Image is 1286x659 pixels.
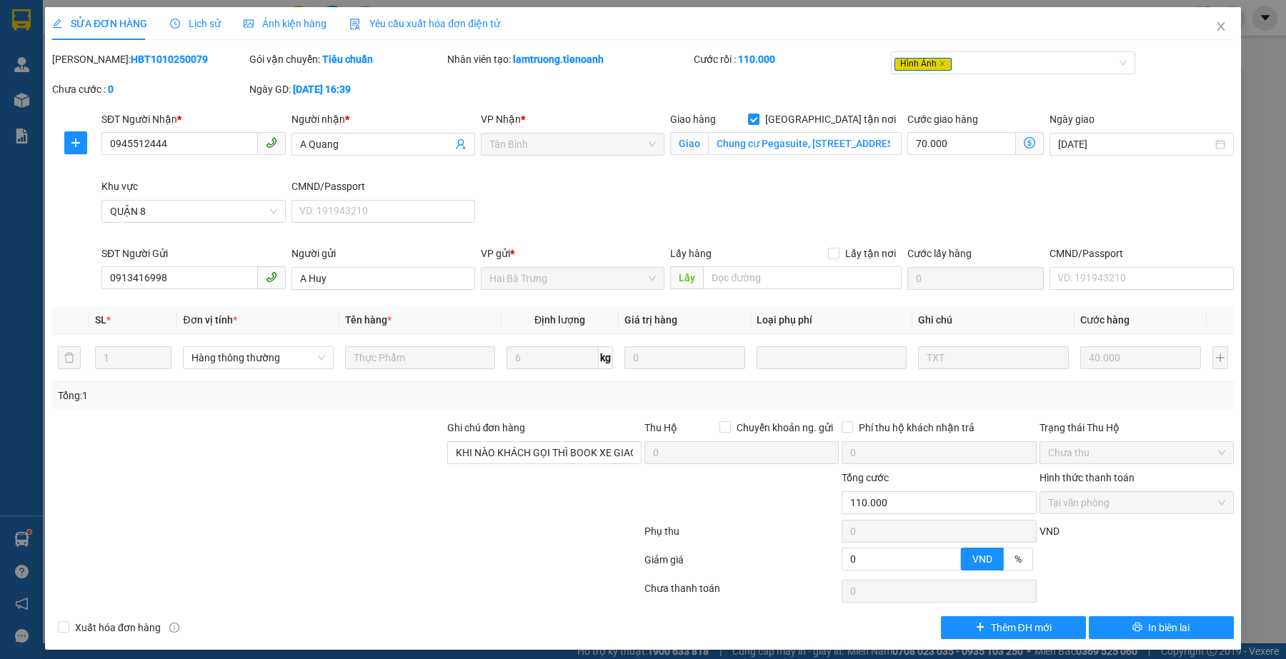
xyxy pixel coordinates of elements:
span: Lịch sử [170,18,221,29]
span: phone [266,271,277,283]
span: info-circle [169,623,179,633]
label: Ghi chú đơn hàng [447,422,526,433]
span: close [1215,21,1227,32]
span: [GEOGRAPHIC_DATA] tận nơi [759,111,902,127]
span: Thu Hộ [644,422,677,433]
b: [DATE] 16:39 [293,84,351,95]
span: Đơn vị tính [183,314,236,326]
span: VND [1040,525,1060,537]
span: Lấy hàng [670,248,712,259]
span: Hàng thông thường [191,347,324,368]
b: 0 [108,84,114,95]
th: Loại phụ phí [751,306,912,334]
button: plus [64,131,87,154]
th: Ghi chú [912,306,1074,334]
span: Ảnh kiện hàng [244,18,327,29]
b: HBT1010250079 [131,54,208,65]
div: Chưa thanh toán [643,580,840,605]
span: VP Nhận [481,114,521,125]
span: Chuyển khoản ng. gửi [731,420,839,436]
div: Chưa cước : [52,81,246,97]
input: 0 [624,346,745,369]
span: Tổng cước [842,472,889,483]
label: Cước lấy hàng [907,248,972,259]
button: printerIn biên lai [1089,616,1234,639]
span: printer [1132,622,1142,633]
img: icon [349,19,361,30]
button: delete [58,346,81,369]
div: Gói vận chuyển: [249,51,444,67]
label: Hình thức thanh toán [1040,472,1135,483]
div: Cước rồi : [694,51,888,67]
span: Hình Ảnh [894,58,952,71]
span: Lấy tận nơi [839,246,902,261]
div: SĐT Người Gửi [101,246,285,261]
input: Cước lấy hàng [907,267,1044,290]
span: Giá trị hàng [624,314,677,326]
span: Giao [670,132,708,155]
span: Định lượng [534,314,585,326]
input: Ghi Chú [918,346,1068,369]
span: In biên lai [1148,620,1190,635]
div: Tổng: 1 [58,388,497,403]
label: Cước giao hàng [907,114,978,125]
button: plusThêm ĐH mới [941,616,1086,639]
span: Tại văn phòng [1048,492,1225,513]
input: Giao tận nơi [708,132,902,155]
div: Giảm giá [643,552,840,577]
span: Thêm ĐH mới [991,620,1052,635]
input: VD: Bàn, Ghế [345,346,495,369]
span: phone [266,137,277,149]
div: VP gửi [481,246,664,261]
span: % [1015,553,1022,565]
span: SỬA ĐƠN HÀNG [52,18,147,29]
span: edit [52,19,62,29]
div: Phụ thu [643,523,840,548]
span: close [939,60,946,67]
span: Phí thu hộ khách nhận trả [853,420,980,436]
span: Xuất hóa đơn hàng [69,620,166,635]
span: dollar-circle [1024,137,1035,149]
input: Dọc đường [703,266,902,289]
div: Nhân viên tạo: [447,51,691,67]
span: VND [972,553,992,565]
span: Giao hàng [670,114,716,125]
b: 110.000 [738,54,775,65]
span: plus [65,137,86,149]
input: 0 [1080,346,1201,369]
div: Người nhận [291,111,475,127]
span: QUẬN 8 [110,201,276,222]
label: Ngày giao [1050,114,1095,125]
div: Người gửi [291,246,475,261]
div: [PERSON_NAME]: [52,51,246,67]
span: clock-circle [170,19,180,29]
div: CMND/Passport [1050,246,1233,261]
div: Trạng thái Thu Hộ [1040,420,1234,436]
button: Close [1201,7,1241,47]
span: Lấy [670,266,703,289]
button: plus [1212,346,1228,369]
span: picture [244,19,254,29]
span: SL [95,314,106,326]
div: Ngày GD: [249,81,444,97]
input: Ghi chú đơn hàng [447,441,642,464]
b: Tiêu chuẩn [322,54,373,65]
span: user-add [455,139,467,150]
span: plus [975,622,985,633]
span: Chưa thu [1048,442,1225,463]
span: Tên hàng [345,314,392,326]
div: SĐT Người Nhận [101,111,285,127]
span: Cước hàng [1080,314,1130,326]
div: Khu vực [101,178,285,194]
span: Tân Bình [489,134,656,155]
b: lamtruong.tienoanh [513,54,604,65]
span: Yêu cầu xuất hóa đơn điện tử [349,18,500,29]
span: kg [599,346,613,369]
span: Hai Bà Trưng [489,268,656,289]
div: CMND/Passport [291,178,475,194]
input: Ngày giao [1058,136,1212,152]
input: Cước giao hàng [907,132,1016,155]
